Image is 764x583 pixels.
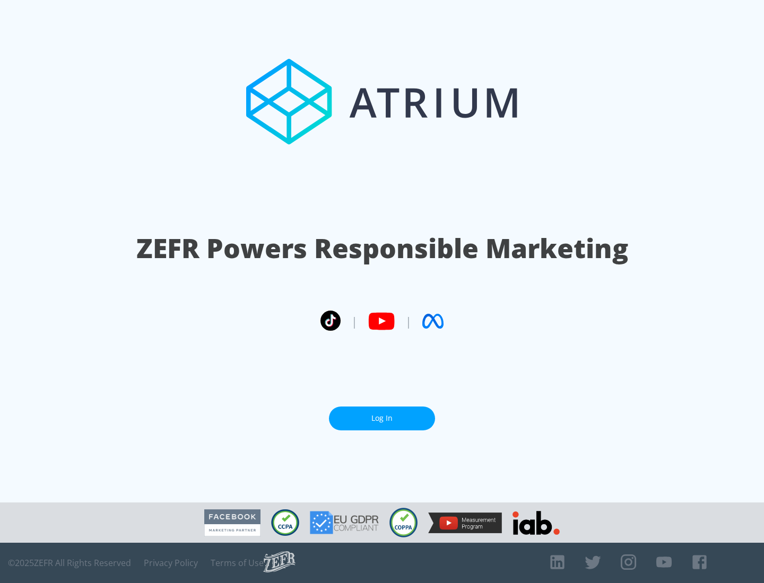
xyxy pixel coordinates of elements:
h1: ZEFR Powers Responsible Marketing [136,230,628,267]
span: © 2025 ZEFR All Rights Reserved [8,558,131,568]
img: GDPR Compliant [310,511,379,534]
img: CCPA Compliant [271,509,299,536]
a: Privacy Policy [144,558,198,568]
a: Terms of Use [211,558,264,568]
img: IAB [513,511,560,535]
a: Log In [329,407,435,430]
span: | [405,313,412,329]
img: COPPA Compliant [389,508,418,537]
img: Facebook Marketing Partner [204,509,261,536]
span: | [351,313,358,329]
img: YouTube Measurement Program [428,513,502,533]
